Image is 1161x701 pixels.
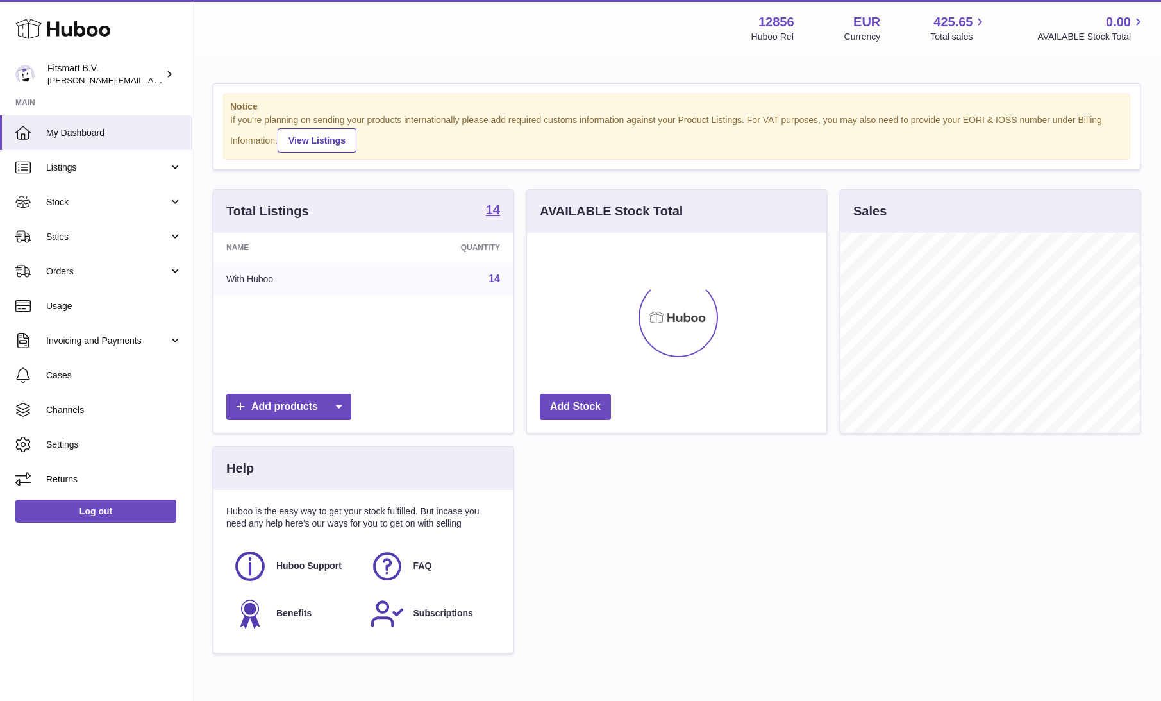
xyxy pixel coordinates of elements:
[47,62,163,87] div: Fitsmart B.V.
[486,203,500,216] strong: 14
[46,231,169,243] span: Sales
[276,560,342,572] span: Huboo Support
[226,460,254,477] h3: Help
[751,31,794,43] div: Huboo Ref
[15,500,176,523] a: Log out
[46,404,182,416] span: Channels
[213,262,371,296] td: With Huboo
[15,65,35,84] img: jonathan@leaderoo.com
[1037,13,1146,43] a: 0.00 AVAILABLE Stock Total
[933,13,973,31] span: 425.65
[46,162,169,174] span: Listings
[844,31,881,43] div: Currency
[853,203,887,220] h3: Sales
[930,31,987,43] span: Total sales
[46,369,182,382] span: Cases
[46,127,182,139] span: My Dashboard
[226,203,309,220] h3: Total Listings
[46,266,169,278] span: Orders
[1037,31,1146,43] span: AVAILABLE Stock Total
[540,203,683,220] h3: AVAILABLE Stock Total
[489,273,500,284] a: 14
[371,233,513,262] th: Quantity
[233,596,357,631] a: Benefits
[413,607,473,620] span: Subscriptions
[46,196,169,208] span: Stock
[540,394,611,420] a: Add Stock
[758,13,794,31] strong: 12856
[370,596,494,631] a: Subscriptions
[486,203,500,219] a: 14
[230,114,1123,153] div: If you're planning on sending your products internationally please add required customs informati...
[226,505,500,530] p: Huboo is the easy way to get your stock fulfilled. But incase you need any help here's our ways f...
[46,473,182,486] span: Returns
[853,13,880,31] strong: EUR
[226,394,351,420] a: Add products
[230,101,1123,113] strong: Notice
[413,560,432,572] span: FAQ
[278,128,356,153] a: View Listings
[47,75,257,85] span: [PERSON_NAME][EMAIL_ADDRESS][DOMAIN_NAME]
[46,335,169,347] span: Invoicing and Payments
[370,549,494,584] a: FAQ
[46,300,182,312] span: Usage
[233,549,357,584] a: Huboo Support
[46,439,182,451] span: Settings
[1106,13,1131,31] span: 0.00
[930,13,987,43] a: 425.65 Total sales
[213,233,371,262] th: Name
[276,607,312,620] span: Benefits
